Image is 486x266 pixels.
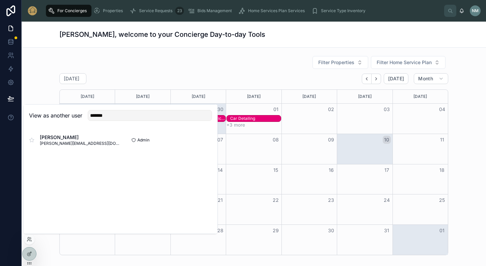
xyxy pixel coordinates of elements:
button: Next [372,74,381,84]
div: [DATE] [172,90,225,103]
a: For Concierges [46,5,91,17]
button: +3 more [226,122,245,128]
button: 25 [438,196,446,204]
button: 07 [216,136,224,144]
div: [DATE] [116,90,169,103]
span: Filter Properties [318,59,354,66]
button: Select Button [371,56,446,69]
button: 22 [272,196,280,204]
button: 21 [216,196,224,204]
button: 23 [327,196,335,204]
div: [DATE] [283,90,336,103]
div: Car Detailing [230,116,281,121]
span: Bids Management [197,8,232,14]
img: App logo [27,5,38,16]
button: [DATE] [384,73,408,84]
button: 10 [383,136,391,144]
h2: [DATE] [64,75,79,82]
button: 29 [272,227,280,235]
button: 01 [438,227,446,235]
a: Bids Management [186,5,237,17]
div: [DATE] [227,90,280,103]
span: Filter Home Service Plan [377,59,432,66]
span: Month [418,76,433,82]
a: Home Services Plan Services [237,5,309,17]
span: Service Requests [139,8,172,14]
button: 24 [383,196,391,204]
button: 15 [272,166,280,174]
button: 08 [272,136,280,144]
div: Month View [59,89,448,255]
h2: View as another user [29,111,82,119]
button: 02 [327,105,335,113]
a: Service Requests23 [128,5,186,17]
span: [DATE] [388,76,404,82]
div: [DATE] [338,90,391,103]
a: Properties [91,5,128,17]
div: [DATE] [394,90,447,103]
h1: [PERSON_NAME], welcome to your Concierge Day-to-day Tools [59,30,265,39]
span: Service Type Inventory [321,8,366,14]
button: 01 [272,105,280,113]
button: 14 [216,166,224,174]
span: [PERSON_NAME] [40,134,120,141]
button: 31 [383,227,391,235]
button: 04 [438,105,446,113]
span: NM [472,8,479,14]
span: [PERSON_NAME][EMAIL_ADDRESS][DOMAIN_NAME] [40,141,120,146]
button: 17 [383,166,391,174]
div: Car Detailing [230,115,281,122]
span: For Concierges [57,8,87,14]
button: Month [414,73,448,84]
button: 16 [327,166,335,174]
button: 28 [216,227,224,235]
span: Home Services Plan Services [248,8,305,14]
button: 30 [216,105,224,113]
div: scrollable content [43,3,444,18]
button: 09 [327,136,335,144]
button: 11 [438,136,446,144]
span: Properties [103,8,123,14]
div: 23 [175,7,184,15]
button: 30 [327,227,335,235]
button: Select Button [313,56,368,69]
button: 03 [383,105,391,113]
span: Admin [137,137,150,143]
div: [DATE] [61,90,114,103]
a: Service Type Inventory [309,5,370,17]
button: 18 [438,166,446,174]
button: Back [362,74,372,84]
